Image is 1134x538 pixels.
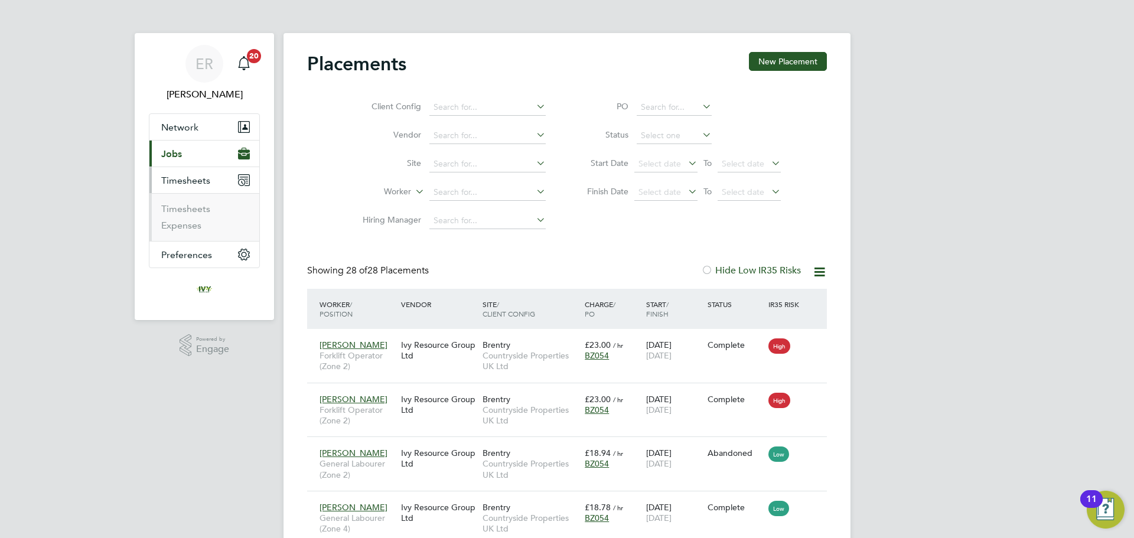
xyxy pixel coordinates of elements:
[320,405,395,426] span: Forklift Operator (Zone 2)
[643,388,705,421] div: [DATE]
[317,333,827,343] a: [PERSON_NAME]Forklift Operator (Zone 2)Ivy Resource Group LtdBrentryCountryside Properties UK Ltd...
[196,334,229,344] span: Powered by
[749,52,827,71] button: New Placement
[585,350,609,361] span: BZ054
[161,220,201,231] a: Expenses
[343,186,411,198] label: Worker
[353,214,421,225] label: Hiring Manager
[483,458,579,480] span: Countryside Properties UK Ltd
[307,52,406,76] h2: Placements
[1087,491,1125,529] button: Open Resource Center, 11 new notifications
[320,502,387,513] span: [PERSON_NAME]
[768,446,789,462] span: Low
[483,340,510,350] span: Brentry
[646,458,672,469] span: [DATE]
[429,213,546,229] input: Search for...
[161,148,182,159] span: Jobs
[643,442,705,475] div: [DATE]
[708,394,763,405] div: Complete
[398,442,480,475] div: Ivy Resource Group Ltd
[398,334,480,367] div: Ivy Resource Group Ltd
[398,294,480,315] div: Vendor
[317,387,827,397] a: [PERSON_NAME]Forklift Operator (Zone 2)Ivy Resource Group LtdBrentryCountryside Properties UK Ltd...
[247,49,261,63] span: 20
[646,405,672,415] span: [DATE]
[398,496,480,529] div: Ivy Resource Group Ltd
[180,334,230,357] a: Powered byEngage
[575,158,628,168] label: Start Date
[1086,499,1097,514] div: 11
[768,501,789,516] span: Low
[353,129,421,140] label: Vendor
[346,265,367,276] span: 28 of
[398,388,480,421] div: Ivy Resource Group Ltd
[575,101,628,112] label: PO
[195,56,213,71] span: ER
[483,513,579,534] span: Countryside Properties UK Ltd
[585,394,611,405] span: £23.00
[638,187,681,197] span: Select date
[149,45,260,102] a: ER[PERSON_NAME]
[638,158,681,169] span: Select date
[320,448,387,458] span: [PERSON_NAME]
[149,193,259,241] div: Timesheets
[195,280,214,299] img: ivyresourcegroup-logo-retina.png
[705,294,766,315] div: Status
[307,265,431,277] div: Showing
[643,294,705,324] div: Start
[646,350,672,361] span: [DATE]
[646,513,672,523] span: [DATE]
[161,203,210,214] a: Timesheets
[320,299,353,318] span: / Position
[483,502,510,513] span: Brentry
[613,503,623,512] span: / hr
[161,249,212,260] span: Preferences
[346,265,429,276] span: 28 Placements
[646,299,669,318] span: / Finish
[613,341,623,350] span: / hr
[320,513,395,534] span: General Labourer (Zone 4)
[722,158,764,169] span: Select date
[483,299,535,318] span: / Client Config
[483,405,579,426] span: Countryside Properties UK Ltd
[320,458,395,480] span: General Labourer (Zone 2)
[480,294,582,324] div: Site
[701,265,801,276] label: Hide Low IR35 Risks
[320,394,387,405] span: [PERSON_NAME]
[613,449,623,458] span: / hr
[353,158,421,168] label: Site
[613,395,623,404] span: / hr
[135,33,274,320] nav: Main navigation
[643,334,705,367] div: [DATE]
[483,350,579,371] span: Countryside Properties UK Ltd
[429,128,546,144] input: Search for...
[582,294,643,324] div: Charge
[768,393,790,408] span: High
[768,338,790,354] span: High
[149,280,260,299] a: Go to home page
[429,184,546,201] input: Search for...
[320,340,387,350] span: [PERSON_NAME]
[575,186,628,197] label: Finish Date
[700,155,715,171] span: To
[149,141,259,167] button: Jobs
[637,99,712,116] input: Search for...
[708,502,763,513] div: Complete
[585,502,611,513] span: £18.78
[700,184,715,199] span: To
[637,128,712,144] input: Select one
[429,99,546,116] input: Search for...
[708,448,763,458] div: Abandoned
[765,294,806,315] div: IR35 Risk
[149,87,260,102] span: Emma Randall
[643,496,705,529] div: [DATE]
[585,299,615,318] span: / PO
[232,45,256,83] a: 20
[722,187,764,197] span: Select date
[317,495,827,506] a: [PERSON_NAME]General Labourer (Zone 4)Ivy Resource Group LtdBrentryCountryside Properties UK Ltd£...
[585,448,611,458] span: £18.94
[585,458,609,469] span: BZ054
[317,294,398,324] div: Worker
[483,448,510,458] span: Brentry
[149,242,259,268] button: Preferences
